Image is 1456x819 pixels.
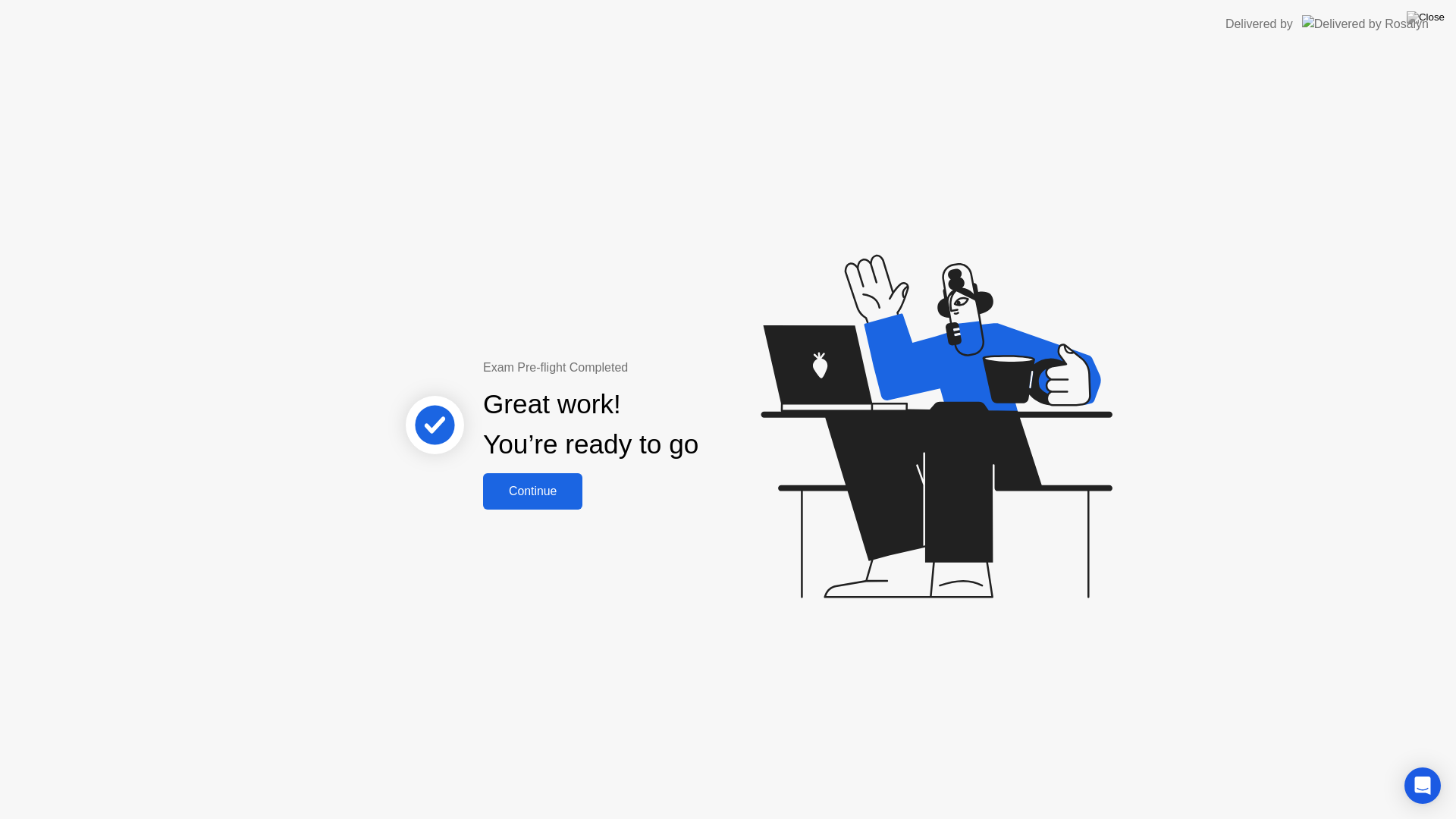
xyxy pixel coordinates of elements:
div: Open Intercom Messenger [1404,767,1441,804]
img: Delivered by Rosalyn [1302,15,1429,33]
div: Continue [488,485,578,498]
div: Great work! You’re ready to go [483,384,698,465]
img: Close [1407,11,1445,24]
button: Continue [483,473,582,510]
div: Delivered by [1225,15,1293,33]
div: Exam Pre-flight Completed [483,359,796,377]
